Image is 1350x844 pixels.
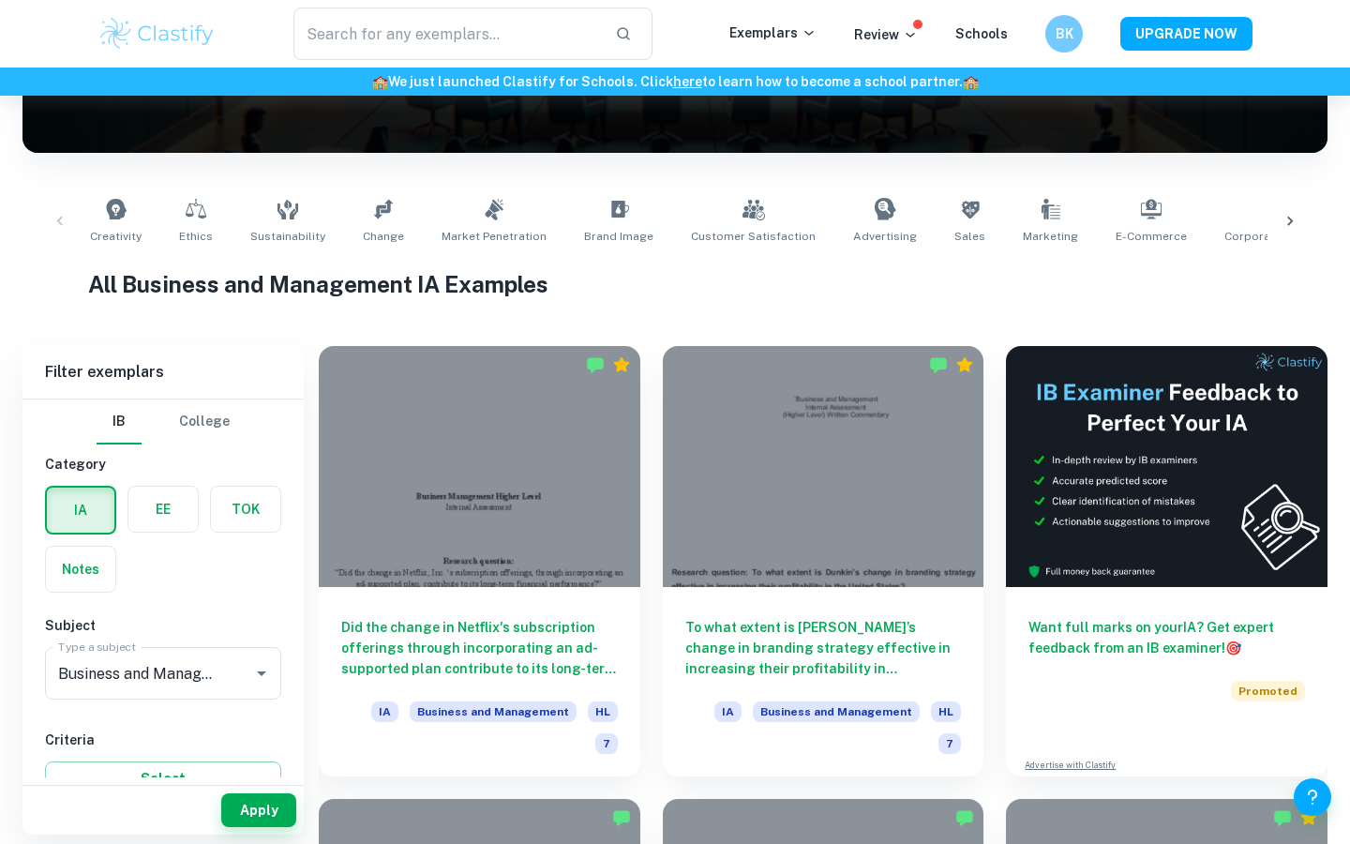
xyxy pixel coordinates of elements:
a: Advertise with Clastify [1025,759,1116,772]
div: Filter type choice [97,399,230,445]
img: Thumbnail [1006,346,1327,587]
span: 🏫 [963,74,979,89]
h6: To what extent is [PERSON_NAME]’s change in branding strategy effective in increasing their profi... [685,617,962,679]
button: Open [248,660,275,686]
button: College [179,399,230,445]
span: 🎯 [1225,641,1241,656]
span: Ethics [179,228,213,245]
img: Marked [955,808,974,827]
span: Marketing [1023,228,1078,245]
p: Review [854,24,918,45]
span: Market Penetration [442,228,547,245]
h6: BK [1054,23,1075,44]
img: Marked [1273,808,1292,827]
label: Type a subject [58,639,136,655]
a: Want full marks on yourIA? Get expert feedback from an IB examiner!PromotedAdvertise with Clastify [1006,346,1327,776]
div: Premium [1299,808,1318,827]
h6: Did the change in Netflix's subscription offerings through incorporating an ad-supported plan con... [341,617,618,679]
img: Marked [612,808,631,827]
span: Business and Management [753,701,920,722]
a: Schools [955,26,1008,41]
button: Select [45,761,281,795]
button: EE [128,487,198,532]
span: Promoted [1231,681,1305,701]
img: Marked [586,355,605,374]
span: 7 [595,733,618,754]
span: Change [363,228,404,245]
p: Exemplars [729,23,817,43]
button: BK [1045,15,1083,53]
a: here [673,74,702,89]
span: IA [371,701,398,722]
h6: We just launched Clastify for Schools. Click to learn how to become a school partner. [4,71,1346,92]
button: IA [47,488,114,533]
span: Corporate Profitability [1224,228,1349,245]
span: Sales [954,228,985,245]
span: Creativity [90,228,142,245]
a: Did the change in Netflix's subscription offerings through incorporating an ad-supported plan con... [319,346,640,776]
div: Premium [955,355,974,374]
span: Brand Image [584,228,653,245]
h6: Filter exemplars [22,346,304,399]
span: IA [714,701,742,722]
img: Marked [929,355,948,374]
span: Advertising [853,228,917,245]
span: HL [588,701,618,722]
span: Customer Satisfaction [691,228,816,245]
h6: Want full marks on your IA ? Get expert feedback from an IB examiner! [1028,617,1305,658]
button: Help and Feedback [1294,778,1331,816]
button: UPGRADE NOW [1120,17,1252,51]
button: IB [97,399,142,445]
input: Search for any exemplars... [293,8,600,60]
a: To what extent is [PERSON_NAME]’s change in branding strategy effective in increasing their profi... [663,346,984,776]
span: E-commerce [1116,228,1187,245]
span: Sustainability [250,228,325,245]
button: Apply [221,793,296,827]
button: TOK [211,487,280,532]
img: Clastify logo [97,15,217,53]
div: Premium [612,355,631,374]
span: 🏫 [372,74,388,89]
h6: Criteria [45,730,281,750]
span: 7 [938,733,961,754]
h6: Category [45,454,281,475]
span: HL [931,701,961,722]
h1: All Business and Management IA Examples [88,267,1263,301]
span: Business and Management [410,701,577,722]
button: Notes [46,547,115,592]
h6: Subject [45,615,281,636]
